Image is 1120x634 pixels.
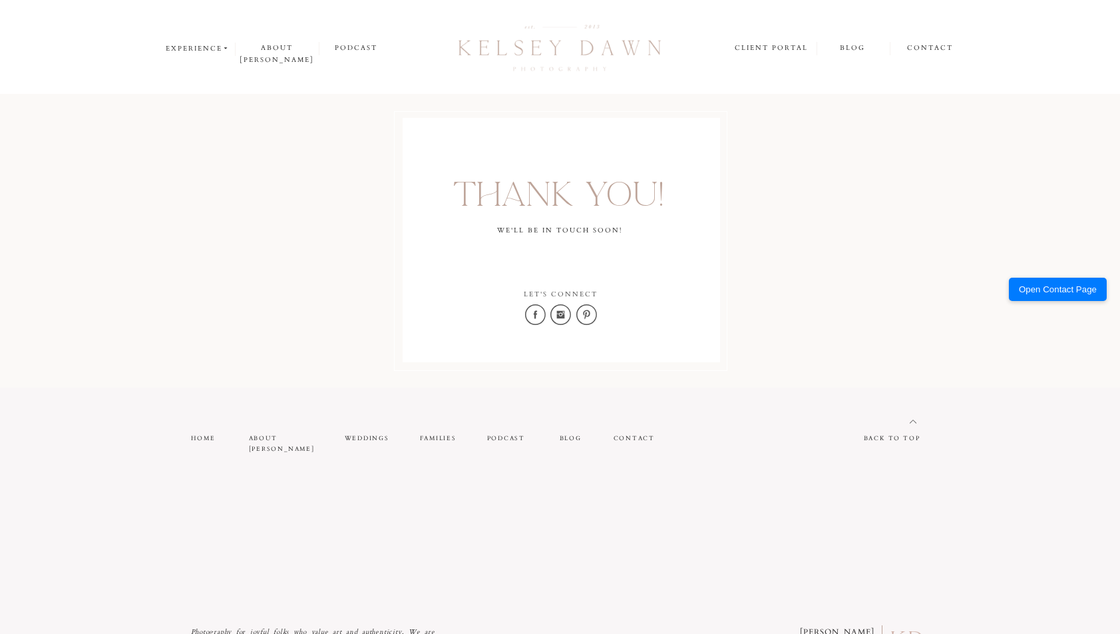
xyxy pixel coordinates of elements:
a: blog [817,42,889,55]
a: home [191,433,219,444]
a: contact [907,42,954,55]
p: THANK YOU! [416,178,701,211]
button: Open Contact Page [1009,278,1107,301]
a: podcast [319,42,393,55]
a: back to top [842,433,920,444]
a: about [PERSON_NAME] [236,42,319,55]
a: contact [614,433,657,444]
a: about [PERSON_NAME] [249,433,315,444]
h3: Let's connect [508,288,614,311]
a: weddings [345,433,390,444]
a: experience [166,43,230,55]
a: blog [560,433,584,444]
a: PODCAST [487,433,530,444]
a: families [420,433,457,444]
h3: We'll be in touch soon! [418,224,701,267]
a: client portal [735,42,810,56]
